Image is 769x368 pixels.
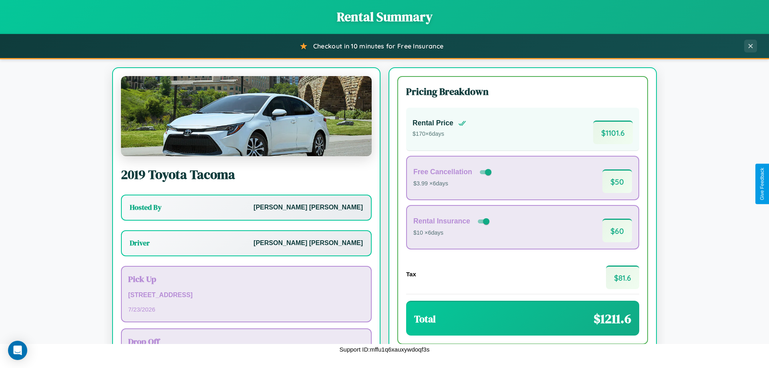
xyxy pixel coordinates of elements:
h2: 2019 Toyota Tacoma [121,166,372,183]
p: [PERSON_NAME] [PERSON_NAME] [254,237,363,249]
h3: Driver [130,238,150,248]
h3: Total [414,312,436,326]
h3: Pricing Breakdown [406,85,639,98]
div: Give Feedback [759,168,765,200]
span: $ 81.6 [606,265,639,289]
h1: Rental Summary [8,8,761,26]
h4: Rental Price [413,119,453,127]
p: Support ID: mffu1q6xauxywdoqf3s [340,344,430,355]
img: Toyota Tacoma [121,76,372,156]
p: 7 / 23 / 2026 [128,304,364,315]
h3: Pick Up [128,273,364,285]
p: [STREET_ADDRESS] [128,290,364,301]
p: $3.99 × 6 days [413,179,493,189]
h4: Tax [406,271,416,278]
span: $ 50 [602,169,632,193]
h3: Hosted By [130,203,161,212]
span: $ 60 [602,219,632,242]
p: $ 170 × 6 days [413,129,466,139]
span: Checkout in 10 minutes for Free Insurance [313,42,443,50]
h4: Free Cancellation [413,168,472,176]
h4: Rental Insurance [413,217,470,225]
p: $10 × 6 days [413,228,491,238]
span: $ 1211.6 [594,310,631,328]
p: [PERSON_NAME] [PERSON_NAME] [254,202,363,213]
div: Open Intercom Messenger [8,341,27,360]
h3: Drop Off [128,336,364,347]
span: $ 1101.6 [593,121,633,144]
